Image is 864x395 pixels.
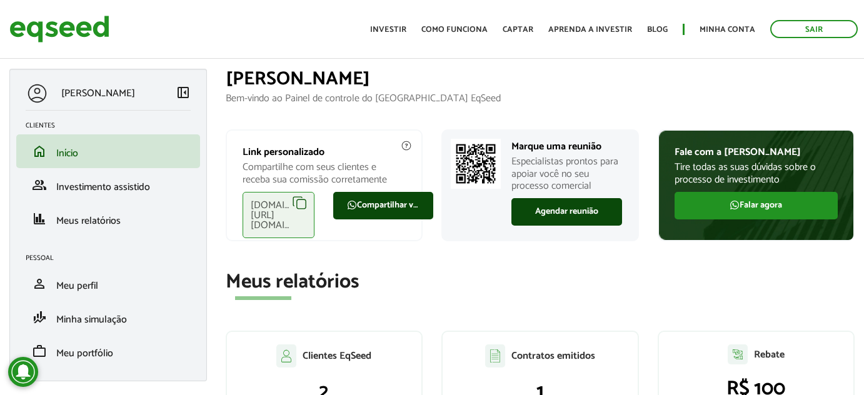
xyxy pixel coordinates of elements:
h1: [PERSON_NAME] [226,69,855,89]
img: agent-clientes.svg [276,344,296,367]
p: Contratos emitidos [511,350,595,362]
p: Clientes EqSeed [303,350,371,362]
a: Investir [370,26,406,34]
li: Meus relatórios [16,202,200,236]
span: person [32,276,47,291]
span: Meus relatórios [56,212,121,229]
a: groupInvestimento assistido [26,177,191,192]
img: Marcar reunião com consultor [451,139,501,189]
h2: Meus relatórios [226,271,855,293]
h2: Pessoal [26,254,200,262]
span: Início [56,145,78,162]
span: finance [32,211,47,226]
p: Rebate [754,349,785,361]
a: workMeu portfólio [26,344,191,359]
span: work [32,344,47,359]
span: left_panel_close [176,85,191,100]
p: Bem-vindo ao Painel de controle do [GEOGRAPHIC_DATA] EqSeed [226,92,855,104]
div: [DOMAIN_NAME][URL][DOMAIN_NAME] [243,192,315,238]
li: Investimento assistido [16,168,200,202]
img: agent-meulink-info2.svg [401,140,412,151]
p: Link personalizado [243,146,406,158]
h2: Clientes [26,122,200,129]
span: Minha simulação [56,311,127,328]
a: financeMeus relatórios [26,211,191,226]
li: Meu perfil [16,267,200,301]
span: Meu portfólio [56,345,113,362]
p: [PERSON_NAME] [61,87,135,99]
a: Colapsar menu [176,85,191,102]
li: Início [16,134,200,168]
a: Sair [770,20,858,38]
a: homeInício [26,144,191,159]
p: Tire todas as suas dúvidas sobre o processo de investimento [675,161,838,185]
a: Captar [503,26,533,34]
img: FaWhatsapp.svg [347,200,357,210]
a: Falar agora [675,192,838,219]
a: Aprenda a investir [548,26,632,34]
img: EqSeed [9,12,109,46]
span: Meu perfil [56,277,98,294]
span: home [32,144,47,159]
li: Meu portfólio [16,334,200,368]
a: personMeu perfil [26,276,191,291]
span: finance_mode [32,310,47,325]
img: agent-relatorio.svg [728,344,748,364]
a: Compartilhar via WhatsApp [333,192,433,219]
span: group [32,177,47,192]
a: Minha conta [700,26,755,34]
a: Agendar reunião [511,198,622,226]
a: finance_modeMinha simulação [26,310,191,325]
p: Marque uma reunião [511,141,622,152]
img: agent-contratos.svg [485,344,505,367]
img: FaWhatsapp.svg [730,200,740,210]
p: Compartilhe com seus clientes e receba sua comissão corretamente [243,161,406,185]
span: Investimento assistido [56,179,150,196]
a: Blog [647,26,668,34]
a: Como funciona [421,26,488,34]
li: Minha simulação [16,301,200,334]
p: Especialistas prontos para apoiar você no seu processo comercial [511,156,622,192]
p: Fale com a [PERSON_NAME] [675,146,838,158]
